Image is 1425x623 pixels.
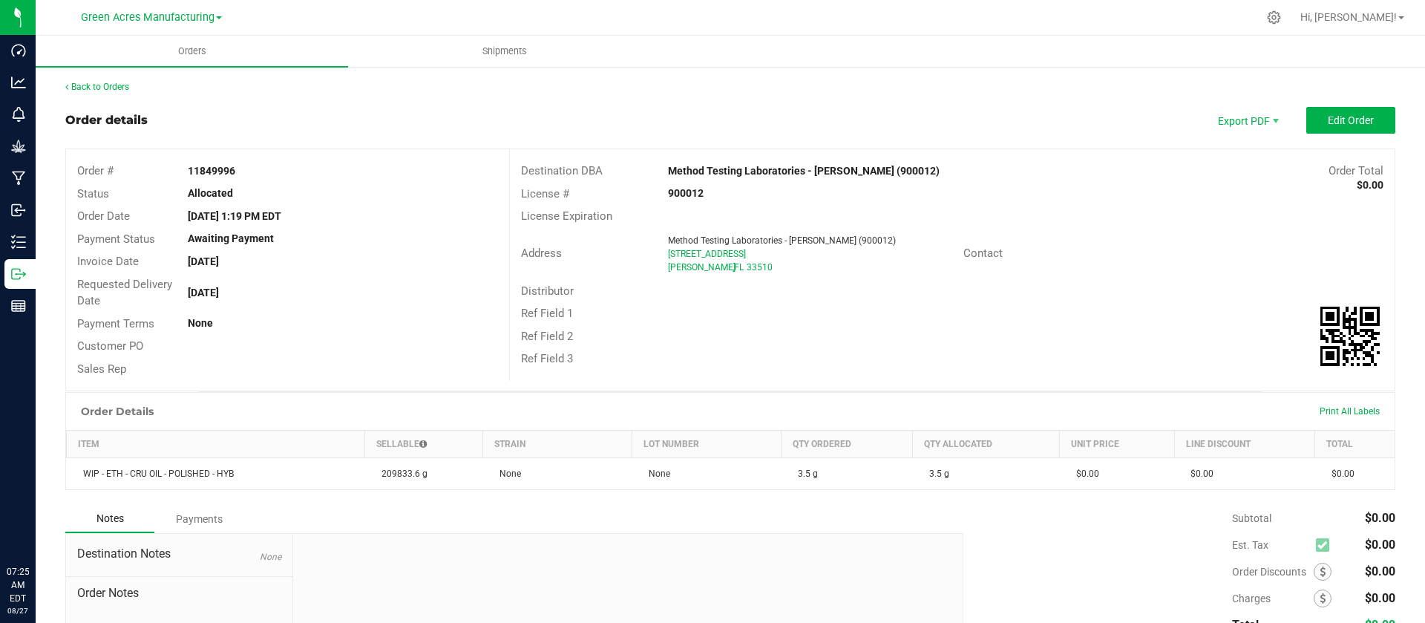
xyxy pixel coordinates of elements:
[733,262,734,273] span: ,
[1060,431,1174,458] th: Unit Price
[260,552,281,562] span: None
[1306,107,1395,134] button: Edit Order
[913,431,1060,458] th: Qty Allocated
[790,469,818,479] span: 3.5 g
[782,431,913,458] th: Qty Ordered
[188,232,274,244] strong: Awaiting Payment
[374,469,427,479] span: 209833.6 g
[668,235,896,246] span: Method Testing Laboratories - [PERSON_NAME] (900012)
[11,107,26,122] inline-svg: Monitoring
[1365,538,1395,552] span: $0.00
[11,139,26,154] inline-svg: Grow
[67,431,365,458] th: Item
[77,545,281,563] span: Destination Notes
[668,262,736,273] span: [PERSON_NAME]
[15,504,59,549] iframe: Resource center
[521,187,569,200] span: License #
[521,247,562,260] span: Address
[641,469,670,479] span: None
[11,203,26,218] inline-svg: Inbound
[1232,566,1314,578] span: Order Discounts
[1232,539,1310,551] span: Est. Tax
[1365,564,1395,578] span: $0.00
[77,209,130,223] span: Order Date
[44,502,62,520] iframe: Resource center unread badge
[668,165,940,177] strong: Method Testing Laboratories - [PERSON_NAME] (900012)
[922,469,949,479] span: 3.5 g
[521,164,603,177] span: Destination DBA
[1320,406,1380,417] span: Print All Labels
[65,505,154,533] div: Notes
[492,469,521,479] span: None
[11,235,26,249] inline-svg: Inventory
[77,164,114,177] span: Order #
[77,232,155,246] span: Payment Status
[462,45,547,58] span: Shipments
[1202,107,1291,134] li: Export PDF
[1265,10,1283,25] div: Manage settings
[1069,469,1099,479] span: $0.00
[365,431,483,458] th: Sellable
[521,307,573,320] span: Ref Field 1
[7,565,29,605] p: 07:25 AM EDT
[188,255,219,267] strong: [DATE]
[158,45,226,58] span: Orders
[1315,431,1395,458] th: Total
[1320,307,1380,366] img: Scan me!
[188,210,281,222] strong: [DATE] 1:19 PM EDT
[668,249,746,259] span: [STREET_ADDRESS]
[483,431,632,458] th: Strain
[1174,431,1315,458] th: Line Discount
[1357,179,1383,191] strong: $0.00
[1365,511,1395,525] span: $0.00
[7,605,29,616] p: 08/27
[81,11,214,24] span: Green Acres Manufacturing
[77,278,172,308] span: Requested Delivery Date
[65,82,129,92] a: Back to Orders
[188,165,235,177] strong: 11849996
[65,111,148,129] div: Order details
[1183,469,1213,479] span: $0.00
[521,284,574,298] span: Distributor
[77,339,143,353] span: Customer PO
[1329,164,1383,177] span: Order Total
[76,469,234,479] span: WIP - ETH - CRU OIL - POLISHED - HYB
[632,431,782,458] th: Lot Number
[154,506,243,532] div: Payments
[1328,114,1374,126] span: Edit Order
[188,287,219,299] strong: [DATE]
[1232,512,1271,524] span: Subtotal
[81,405,154,417] h1: Order Details
[11,299,26,313] inline-svg: Reports
[77,187,109,200] span: Status
[77,584,281,602] span: Order Notes
[1316,535,1336,555] span: Calculate excise tax
[36,36,348,67] a: Orders
[668,187,704,199] strong: 900012
[1232,593,1314,604] span: Charges
[747,262,773,273] span: 33510
[521,330,573,343] span: Ref Field 2
[521,209,612,223] span: License Expiration
[11,43,26,58] inline-svg: Dashboard
[188,317,213,329] strong: None
[521,352,573,365] span: Ref Field 3
[734,262,744,273] span: FL
[348,36,661,67] a: Shipments
[77,317,154,330] span: Payment Terms
[11,75,26,90] inline-svg: Analytics
[77,362,126,376] span: Sales Rep
[11,171,26,186] inline-svg: Manufacturing
[1320,307,1380,366] qrcode: 11849996
[188,187,233,199] strong: Allocated
[963,247,1003,260] span: Contact
[1365,591,1395,605] span: $0.00
[11,267,26,281] inline-svg: Outbound
[77,255,139,268] span: Invoice Date
[1324,469,1354,479] span: $0.00
[1300,11,1397,23] span: Hi, [PERSON_NAME]!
